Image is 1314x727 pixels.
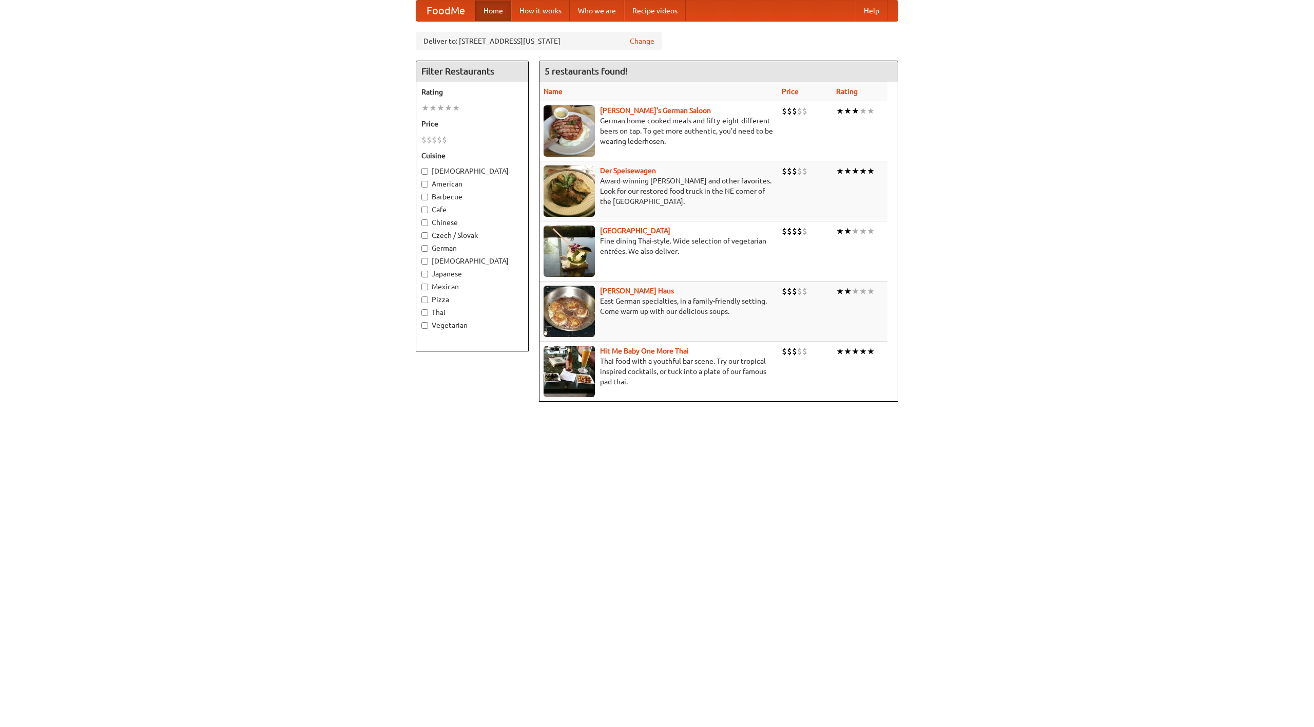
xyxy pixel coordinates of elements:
label: Thai [421,307,523,318]
li: ★ [859,165,867,177]
h5: Cuisine [421,151,523,161]
label: American [421,179,523,189]
li: ★ [836,286,844,297]
li: ★ [836,226,844,237]
a: [GEOGRAPHIC_DATA] [600,227,670,235]
li: ★ [852,346,859,357]
li: ★ [852,286,859,297]
li: ★ [836,105,844,117]
label: German [421,243,523,253]
p: Thai food with a youthful bar scene. Try our tropical inspired cocktails, or tuck into a plate of... [544,356,774,387]
li: $ [432,134,437,145]
li: $ [797,286,802,297]
li: ★ [859,226,867,237]
ng-pluralize: 5 restaurants found! [545,66,628,76]
li: $ [797,165,802,177]
label: Vegetarian [421,320,523,330]
li: $ [802,165,807,177]
li: ★ [844,165,852,177]
a: Home [475,1,511,21]
li: ★ [859,105,867,117]
li: ★ [852,226,859,237]
label: Japanese [421,269,523,279]
input: German [421,245,428,252]
li: $ [427,134,432,145]
label: [DEMOGRAPHIC_DATA] [421,256,523,266]
input: Vegetarian [421,322,428,329]
li: $ [421,134,427,145]
li: ★ [859,346,867,357]
li: $ [802,226,807,237]
p: Fine dining Thai-style. Wide selection of vegetarian entrées. We also deliver. [544,236,774,256]
a: How it works [511,1,570,21]
li: ★ [867,226,875,237]
li: $ [792,165,797,177]
li: $ [797,226,802,237]
li: ★ [836,346,844,357]
li: ★ [452,102,460,114]
li: ★ [844,226,852,237]
li: ★ [445,102,452,114]
a: Hit Me Baby One More Thai [600,347,689,355]
li: $ [437,134,442,145]
img: satay.jpg [544,226,595,277]
li: $ [802,105,807,117]
a: Rating [836,87,858,96]
input: Chinese [421,219,428,226]
input: [DEMOGRAPHIC_DATA] [421,168,428,175]
div: Deliver to: [STREET_ADDRESS][US_STATE] [416,32,662,50]
input: Czech / Slovak [421,232,428,239]
li: $ [787,226,792,237]
li: $ [802,286,807,297]
input: Thai [421,309,428,316]
li: ★ [867,286,875,297]
a: Change [630,36,654,46]
label: Barbecue [421,192,523,202]
input: Cafe [421,207,428,213]
li: ★ [852,105,859,117]
img: speisewagen.jpg [544,165,595,217]
a: Recipe videos [624,1,686,21]
li: ★ [429,102,437,114]
img: kohlhaus.jpg [544,286,595,337]
label: Mexican [421,282,523,292]
li: ★ [421,102,429,114]
p: German home-cooked meals and fifty-eight different beers on tap. To get more authentic, you'd nee... [544,116,774,146]
li: $ [782,346,787,357]
li: ★ [437,102,445,114]
li: $ [782,105,787,117]
li: ★ [859,286,867,297]
b: Der Speisewagen [600,166,656,175]
input: Barbecue [421,194,428,200]
li: ★ [852,165,859,177]
p: East German specialties, in a family-friendly setting. Come warm up with our delicious soups. [544,296,774,316]
a: Name [544,87,563,96]
li: $ [797,346,802,357]
a: [PERSON_NAME]'s German Saloon [600,106,711,115]
li: $ [787,286,792,297]
li: $ [782,165,787,177]
li: $ [787,346,792,357]
input: American [421,181,428,188]
label: Pizza [421,294,523,305]
p: Award-winning [PERSON_NAME] and other favorites. Look for our restored food truck in the NE corne... [544,176,774,207]
li: ★ [844,105,852,117]
li: $ [802,346,807,357]
label: [DEMOGRAPHIC_DATA] [421,166,523,176]
a: FoodMe [416,1,475,21]
input: Mexican [421,284,428,290]
a: Price [782,87,799,96]
a: Help [856,1,887,21]
a: Who we are [570,1,624,21]
li: $ [792,226,797,237]
li: $ [792,105,797,117]
li: ★ [867,346,875,357]
h5: Price [421,119,523,129]
li: $ [792,286,797,297]
li: ★ [836,165,844,177]
label: Cafe [421,204,523,215]
li: $ [787,105,792,117]
li: $ [782,286,787,297]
